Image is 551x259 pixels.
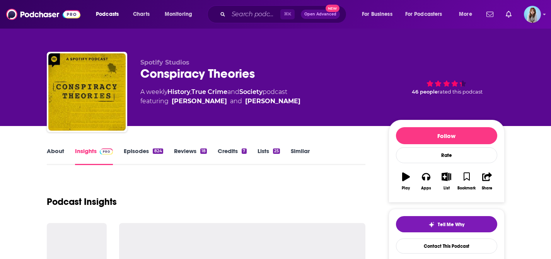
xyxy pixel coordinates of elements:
span: Logged in as ana.predescu.hkr [524,6,541,23]
div: 46 peoplerated this podcast [389,59,505,107]
a: Episodes824 [124,147,163,165]
img: User Profile [524,6,541,23]
span: rated this podcast [438,89,483,95]
span: Podcasts [96,9,119,20]
button: open menu [357,8,402,20]
button: Open AdvancedNew [301,10,340,19]
a: True Crime [191,88,227,95]
input: Search podcasts, credits, & more... [229,8,280,20]
span: For Podcasters [405,9,442,20]
div: 18 [200,148,207,154]
span: Tell Me Why [438,222,464,228]
a: About [47,147,64,165]
a: History [167,88,190,95]
h1: Podcast Insights [47,196,117,208]
a: Similar [291,147,310,165]
button: open menu [90,8,129,20]
span: Monitoring [165,9,192,20]
a: Show notifications dropdown [503,8,515,21]
span: and [227,88,239,95]
div: 25 [273,148,280,154]
button: Share [477,167,497,195]
span: and [230,97,242,106]
span: 46 people [412,89,438,95]
div: Search podcasts, credits, & more... [215,5,354,23]
span: For Business [362,9,392,20]
button: open menu [159,8,202,20]
a: Contact This Podcast [396,239,497,254]
span: Charts [133,9,150,20]
a: Show notifications dropdown [483,8,496,21]
span: featuring [140,97,300,106]
div: 824 [153,148,163,154]
a: Charts [128,8,154,20]
a: Society [239,88,263,95]
div: Apps [421,186,431,191]
button: open menu [400,8,454,20]
div: A weekly podcast [140,87,300,106]
div: Share [482,186,492,191]
span: ⌘ K [280,9,295,19]
span: Spotify Studios [140,59,189,66]
button: open menu [454,8,482,20]
span: Open Advanced [304,12,336,16]
a: InsightsPodchaser Pro [75,147,113,165]
a: [PERSON_NAME] [245,97,300,106]
div: 7 [242,148,246,154]
button: tell me why sparkleTell Me Why [396,216,497,232]
button: Play [396,167,416,195]
a: Credits7 [218,147,246,165]
div: List [444,186,450,191]
div: Bookmark [457,186,476,191]
img: Conspiracy Theories [48,53,126,131]
button: Follow [396,127,497,144]
div: Play [402,186,410,191]
a: [PERSON_NAME] [172,97,227,106]
span: , [190,88,191,95]
button: List [436,167,456,195]
img: tell me why sparkle [428,222,435,228]
span: New [326,5,339,12]
button: Show profile menu [524,6,541,23]
button: Apps [416,167,436,195]
div: Rate [396,147,497,163]
span: More [459,9,472,20]
button: Bookmark [457,167,477,195]
img: Podchaser Pro [100,148,113,155]
a: Lists25 [258,147,280,165]
img: Podchaser - Follow, Share and Rate Podcasts [6,7,80,22]
a: Reviews18 [174,147,207,165]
